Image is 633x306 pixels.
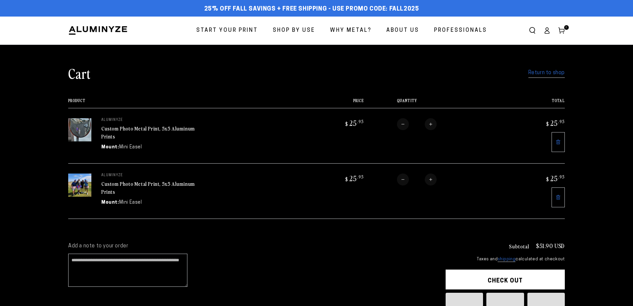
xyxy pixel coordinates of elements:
bdi: 25 [344,174,364,183]
img: 5"x5" Square White Glossy Aluminyzed Photo [68,118,91,141]
small: Taxes and calculated at checkout [446,256,565,263]
bdi: 25 [344,118,364,127]
label: Add a note to your order [68,243,432,250]
sup: .95 [357,119,364,124]
a: Remove 5"x5" Square White Glossy Aluminyzed Photo [552,187,565,207]
img: Aluminyze [68,25,128,35]
th: Total [507,98,565,108]
p: $51.90 USD [536,243,565,249]
th: Price [306,98,364,108]
span: 25% off FALL Savings + Free Shipping - Use Promo Code: FALL2025 [204,6,419,13]
sup: .95 [357,174,364,179]
a: Return to shop [528,68,565,78]
dd: Mini Easel [119,144,142,151]
sup: .95 [558,174,565,179]
bdi: 25 [545,174,565,183]
span: Shop By Use [273,26,315,35]
bdi: 25 [545,118,565,127]
span: $ [345,121,348,127]
a: Shop By Use [268,22,320,39]
h1: Cart [68,65,91,82]
span: About Us [386,26,419,35]
input: Quantity for Custom Photo Metal Print, 5x5 Aluminum Prints [409,118,425,130]
span: Start Your Print [196,26,258,35]
span: $ [345,176,348,182]
th: Quantity [364,98,507,108]
a: About Us [381,22,424,39]
img: 5"x5" Square White Glossy Aluminyzed Photo [68,174,91,197]
a: Custom Photo Metal Print, 5x5 Aluminum Prints [101,125,195,140]
th: Product [68,98,306,108]
sup: .95 [558,119,565,124]
p: aluminyze [101,118,201,122]
span: Professionals [434,26,487,35]
a: Why Metal? [325,22,376,39]
summary: Search our site [525,23,540,38]
dt: Mount: [101,144,119,151]
a: Start Your Print [191,22,263,39]
a: Professionals [429,22,492,39]
span: Why Metal? [330,26,371,35]
dd: Mini Easel [119,199,142,206]
input: Quantity for Custom Photo Metal Print, 5x5 Aluminum Prints [409,174,425,185]
span: $ [546,121,549,127]
a: Custom Photo Metal Print, 5x5 Aluminum Prints [101,180,195,196]
button: Check out [446,270,565,289]
p: aluminyze [101,174,201,178]
a: Remove 5"x5" Square White Glossy Aluminyzed Photo [552,132,565,152]
span: $ [546,176,549,182]
a: shipping [498,257,515,262]
h3: Subtotal [509,243,529,249]
dt: Mount: [101,199,119,206]
span: 2 [565,25,567,30]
